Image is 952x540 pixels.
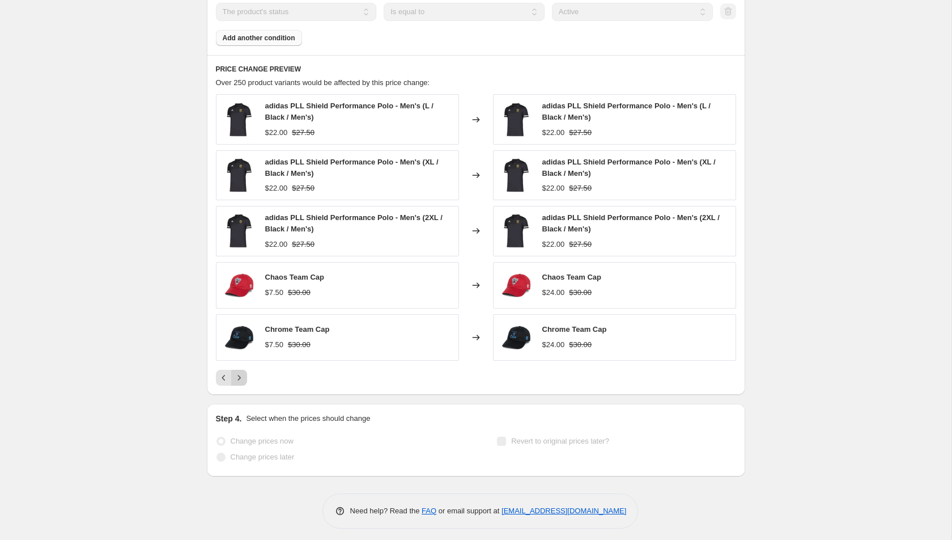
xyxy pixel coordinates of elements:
img: p_olo_80x.jpg [222,158,256,192]
div: $22.00 [265,127,288,138]
img: p_olo_80x.jpg [222,214,256,248]
div: $22.00 [265,183,288,194]
span: Change prices now [231,437,294,445]
a: [EMAIL_ADDRESS][DOMAIN_NAME] [501,507,626,515]
span: adidas PLL Shield Performance Polo - Men's (2XL / Black / Men's) [542,213,720,233]
div: $24.00 [542,287,565,298]
span: or email support at [436,507,501,515]
strike: $30.00 [288,339,311,351]
span: Need help? Read the [350,507,422,515]
strike: $27.50 [569,239,592,250]
div: $22.00 [542,127,565,138]
img: Chrome_Cap_2022_Black_1_80x.png [222,320,256,355]
span: adidas PLL Shield Performance Polo - Men's (XL / Black / Men's) [265,158,439,178]
img: p_olo_80x.jpg [499,103,533,137]
div: $22.00 [542,239,565,250]
strike: $27.50 [292,239,314,250]
span: Chaos Team Cap [542,273,602,281]
img: p_olo_80x.jpg [499,158,533,192]
span: Chrome Team Cap [542,325,607,334]
button: Previous [216,370,232,386]
span: adidas PLL Shield Performance Polo - Men's (XL / Black / Men's) [542,158,716,178]
span: Revert to original prices later? [511,437,609,445]
img: Chaos_Cap_2022_Red_1_80x.png [222,268,256,302]
strike: $27.50 [569,127,592,138]
span: Change prices later [231,453,295,461]
div: $7.50 [265,339,284,351]
img: Chaos_Cap_2022_Red_1_80x.png [499,268,533,302]
span: adidas PLL Shield Performance Polo - Men's (L / Black / Men's) [265,102,433,121]
strike: $27.50 [292,127,314,138]
span: Over 250 product variants would be affected by this price change: [216,78,430,87]
p: Select when the prices should change [246,413,370,424]
h6: PRICE CHANGE PREVIEW [216,65,736,74]
div: $22.00 [265,239,288,250]
img: Chrome_Cap_2022_Black_1_80x.png [499,320,533,355]
a: FAQ [422,507,436,515]
div: $22.00 [542,183,565,194]
img: p_olo_80x.jpg [222,103,256,137]
strike: $30.00 [288,287,311,298]
h2: Step 4. [216,413,242,424]
span: adidas PLL Shield Performance Polo - Men's (2XL / Black / Men's) [265,213,443,233]
span: adidas PLL Shield Performance Polo - Men's (L / Black / Men's) [542,102,711,121]
span: Chaos Team Cap [265,273,325,281]
strike: $30.00 [569,339,592,351]
span: Chrome Team Cap [265,325,330,334]
button: Next [231,370,247,386]
strike: $27.50 [569,183,592,194]
nav: Pagination [216,370,247,386]
div: $24.00 [542,339,565,351]
strike: $30.00 [569,287,592,298]
img: p_olo_80x.jpg [499,214,533,248]
div: $7.50 [265,287,284,298]
strike: $27.50 [292,183,314,194]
